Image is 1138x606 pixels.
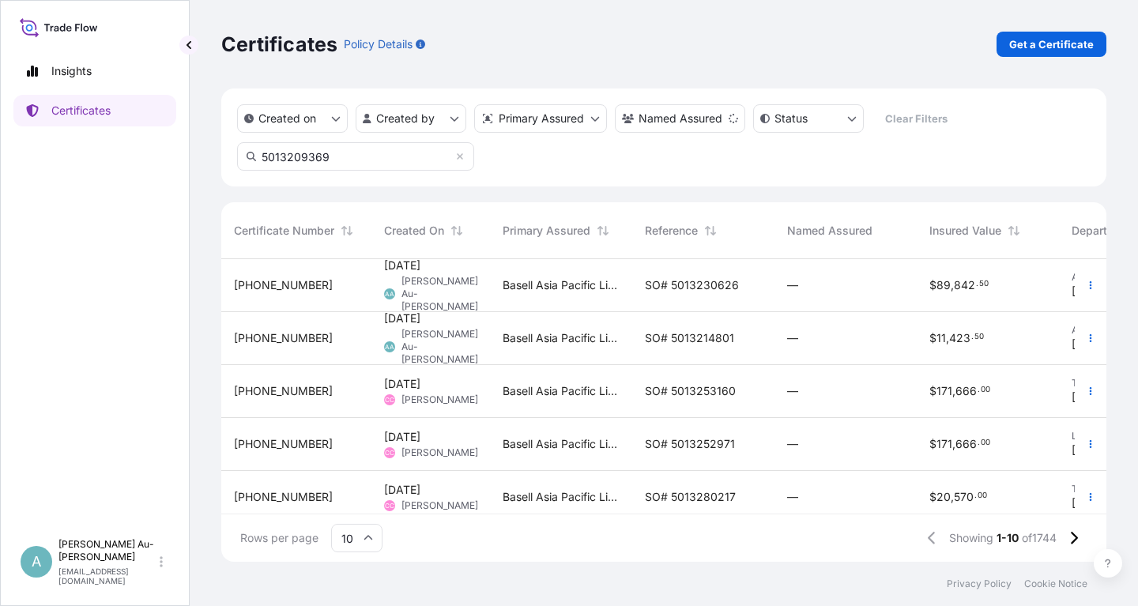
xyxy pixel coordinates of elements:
span: [DATE] [384,376,420,392]
p: Policy Details [344,36,413,52]
span: 423 [949,333,970,344]
span: . [974,493,977,499]
span: AA [385,339,394,355]
span: SO# 5013253160 [645,383,736,399]
span: 50 [979,281,989,287]
span: A [32,554,41,570]
span: AA [385,286,394,302]
span: 50 [974,334,984,340]
p: Get a Certificate [1009,36,1094,52]
button: Sort [701,221,720,240]
span: 89 [936,280,951,291]
span: — [787,383,798,399]
input: Search Certificate or Reference... [237,142,474,171]
p: Insights [51,63,92,79]
span: [PERSON_NAME] [401,393,478,406]
span: 1-10 [997,530,1019,546]
span: SO# 5013252971 [645,436,735,452]
button: certificateStatus Filter options [753,104,864,133]
span: of 1744 [1022,530,1057,546]
span: [PERSON_NAME] Au-[PERSON_NAME] [401,328,478,366]
span: — [787,489,798,505]
span: Departure [1072,223,1124,239]
span: $ [929,439,936,450]
p: [PERSON_NAME] Au-[PERSON_NAME] [58,538,156,563]
span: Showing [949,530,993,546]
button: Sort [337,221,356,240]
span: [DATE] [1072,495,1108,511]
span: 171 [936,439,952,450]
span: Primary Assured [503,223,590,239]
span: [PERSON_NAME] Au-[PERSON_NAME] [401,275,478,313]
span: , [946,333,949,344]
span: [PHONE_NUMBER] [234,489,333,505]
span: $ [929,280,936,291]
p: Status [774,111,808,126]
span: . [978,440,980,446]
span: [PHONE_NUMBER] [234,330,333,346]
a: Get a Certificate [997,32,1106,57]
span: [DATE] [384,258,420,273]
span: CC [385,445,394,461]
p: Primary Assured [499,111,584,126]
span: SO# 5013214801 [645,330,734,346]
span: Reference [645,223,698,239]
span: 20 [936,491,951,502]
span: Basell Asia Pacific Limited [503,383,620,399]
span: , [952,439,955,450]
span: $ [929,386,936,397]
button: cargoOwner Filter options [615,104,745,133]
a: Privacy Policy [947,578,1012,590]
span: 11 [936,333,946,344]
span: Named Assured [787,223,872,239]
span: , [951,491,954,502]
span: , [951,280,954,291]
span: . [978,387,980,393]
span: [PHONE_NUMBER] [234,277,333,293]
button: distributor Filter options [474,104,607,133]
button: Sort [1004,221,1023,240]
span: — [787,436,798,452]
span: . [976,281,978,287]
span: [DATE] [384,429,420,445]
span: 00 [981,387,990,393]
p: Clear Filters [885,111,948,126]
button: Sort [447,221,466,240]
p: Created on [258,111,316,126]
span: 842 [954,280,975,291]
span: — [787,330,798,346]
button: Clear Filters [872,106,960,131]
span: [DATE] [1072,337,1108,352]
span: [DATE] [1072,390,1108,405]
span: 171 [936,386,952,397]
span: SO# 5013280217 [645,489,736,505]
span: Created On [384,223,444,239]
span: [DATE] [1072,442,1108,458]
span: [PHONE_NUMBER] [234,436,333,452]
span: — [787,277,798,293]
p: [EMAIL_ADDRESS][DOMAIN_NAME] [58,566,156,585]
p: Certificates [221,32,337,57]
p: Created by [376,111,435,126]
a: Certificates [13,95,176,126]
span: $ [929,333,936,344]
span: 666 [955,386,977,397]
p: Certificates [51,103,111,119]
span: 570 [954,491,974,502]
a: Cookie Notice [1024,578,1087,590]
span: [DATE] [384,311,420,326]
span: [PERSON_NAME] [401,499,478,512]
span: 00 [981,440,990,446]
button: Sort [593,221,612,240]
span: . [971,334,974,340]
span: [PHONE_NUMBER] [234,383,333,399]
span: CC [385,392,394,408]
span: [DATE] [384,482,420,498]
span: [DATE] [1072,284,1108,299]
span: Certificate Number [234,223,334,239]
button: createdBy Filter options [356,104,466,133]
span: Basell Asia Pacific Limited [503,330,620,346]
span: 666 [955,439,977,450]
